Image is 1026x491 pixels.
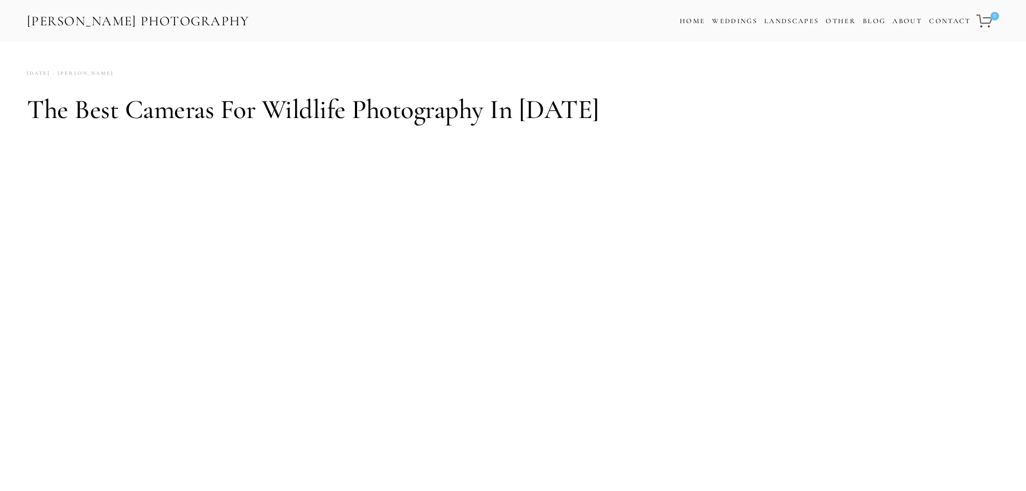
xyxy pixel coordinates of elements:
a: 0 items in cart [975,8,1000,34]
a: About [892,13,922,29]
a: Other [826,17,856,25]
h1: The Best Cameras for Wildlife Photography in [DATE] [27,93,999,126]
a: Contact [929,13,971,29]
a: Home [680,13,705,29]
time: [DATE] [27,66,50,81]
span: 0 [990,12,999,20]
a: [PERSON_NAME] [50,66,114,81]
a: Landscapes [764,17,819,25]
a: [PERSON_NAME] Photography [26,9,250,33]
a: Blog [863,13,885,29]
a: Weddings [712,17,757,25]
